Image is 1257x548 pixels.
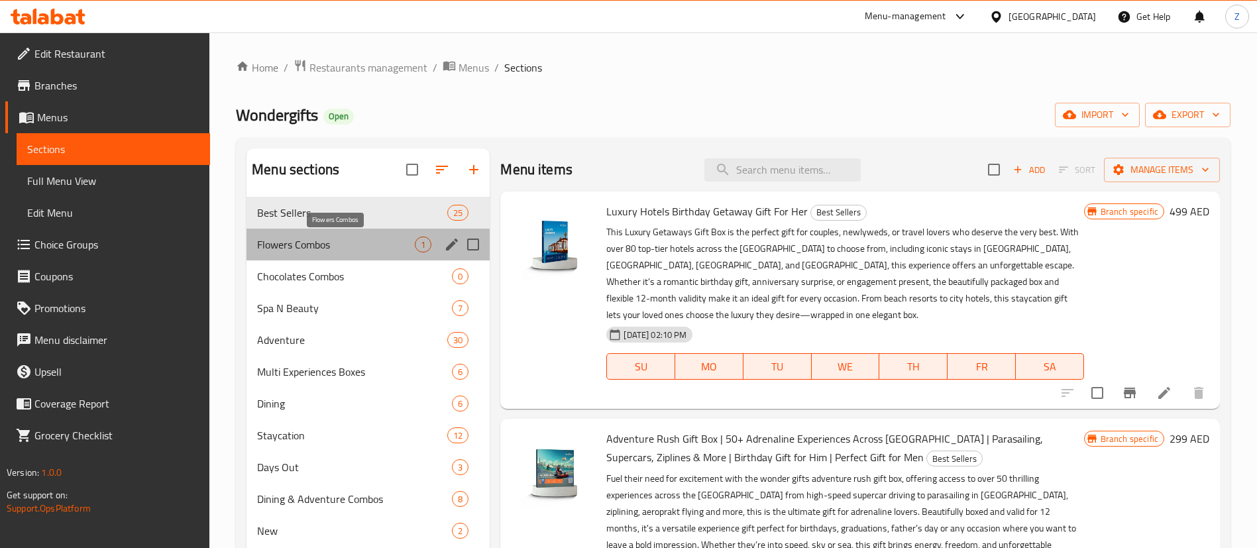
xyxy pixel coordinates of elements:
[257,332,447,348] div: Adventure
[704,158,861,182] input: search
[948,353,1016,380] button: FR
[459,60,489,76] span: Menus
[426,154,458,186] span: Sort sections
[5,292,210,324] a: Promotions
[1095,433,1164,445] span: Branch specific
[453,461,468,474] span: 3
[41,464,62,481] span: 1.0.0
[452,523,468,539] div: items
[447,427,468,443] div: items
[1156,107,1220,123] span: export
[246,451,490,483] div: Days Out3
[980,156,1008,184] span: Select section
[1115,162,1209,178] span: Manage items
[236,59,1230,76] nav: breadcrumb
[34,332,199,348] span: Menu disclaimer
[27,173,199,189] span: Full Menu View
[257,300,452,316] span: Spa N Beauty
[246,483,490,515] div: Dining & Adventure Combos8
[452,364,468,380] div: items
[885,357,942,376] span: TH
[34,46,199,62] span: Edit Restaurant
[7,486,68,504] span: Get support on:
[34,364,199,380] span: Upsell
[865,9,946,25] div: Menu-management
[810,205,867,221] div: Best Sellers
[494,60,499,76] li: /
[34,396,199,411] span: Coverage Report
[458,154,490,186] button: Add section
[606,224,1083,323] p: This Luxury Getaways Gift Box is the perfect gift for couples, newlyweds, or travel lovers who de...
[448,207,468,219] span: 25
[34,427,199,443] span: Grocery Checklist
[606,201,808,221] span: Luxury Hotels Birthday Getaway Gift For Her
[323,109,354,125] div: Open
[257,459,452,475] span: Days Out
[257,523,452,539] div: New
[448,429,468,442] span: 12
[294,59,427,76] a: Restaurants management
[7,500,91,517] a: Support.OpsPlatform
[500,160,573,180] h2: Menu items
[879,353,948,380] button: TH
[34,78,199,93] span: Branches
[1016,353,1084,380] button: SA
[443,59,489,76] a: Menus
[246,515,490,547] div: New2
[34,237,199,252] span: Choice Groups
[246,324,490,356] div: Adventure30
[618,329,692,341] span: [DATE] 02:10 PM
[5,356,210,388] a: Upsell
[452,300,468,316] div: items
[17,165,210,197] a: Full Menu View
[453,366,468,378] span: 6
[453,302,468,315] span: 7
[34,268,199,284] span: Coupons
[257,364,452,380] span: Multi Experiences Boxes
[749,357,806,376] span: TU
[5,38,210,70] a: Edit Restaurant
[257,205,447,221] span: Best Sellers
[7,464,39,481] span: Version:
[246,229,490,260] div: Flowers Combos1edit
[606,429,1043,467] span: Adventure Rush Gift Box | 50+ Adrenaline Experiences Across [GEOGRAPHIC_DATA] | Parasailing, Supe...
[606,353,675,380] button: SU
[433,60,437,76] li: /
[453,493,468,506] span: 8
[252,160,339,180] h2: Menu sections
[1083,379,1111,407] span: Select to update
[1066,107,1129,123] span: import
[1156,385,1172,401] a: Edit menu item
[5,324,210,356] a: Menu disclaimer
[452,459,468,475] div: items
[27,141,199,157] span: Sections
[926,451,983,466] div: Best Sellers
[257,427,447,443] div: Staycation
[1114,377,1146,409] button: Branch-specific-item
[453,398,468,410] span: 6
[1145,103,1230,127] button: export
[504,60,542,76] span: Sections
[681,357,738,376] span: MO
[5,419,210,451] a: Grocery Checklist
[37,109,199,125] span: Menus
[453,525,468,537] span: 2
[511,202,596,287] img: Luxury Hotels Birthday Getaway Gift For Her
[257,268,452,284] span: Chocolates Combos
[415,239,431,251] span: 1
[817,357,875,376] span: WE
[246,292,490,324] div: Spa N Beauty7
[257,396,452,411] span: Dining
[1104,158,1220,182] button: Manage items
[236,100,318,130] span: Wondergifts
[398,156,426,184] span: Select all sections
[236,60,278,76] a: Home
[447,332,468,348] div: items
[1170,202,1209,221] h6: 499 AED
[511,429,596,514] img: Adventure Rush Gift Box | 50+ Adrenaline Experiences Across Uae | Parasailing, Supercars, Zipline...
[1183,377,1215,409] button: delete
